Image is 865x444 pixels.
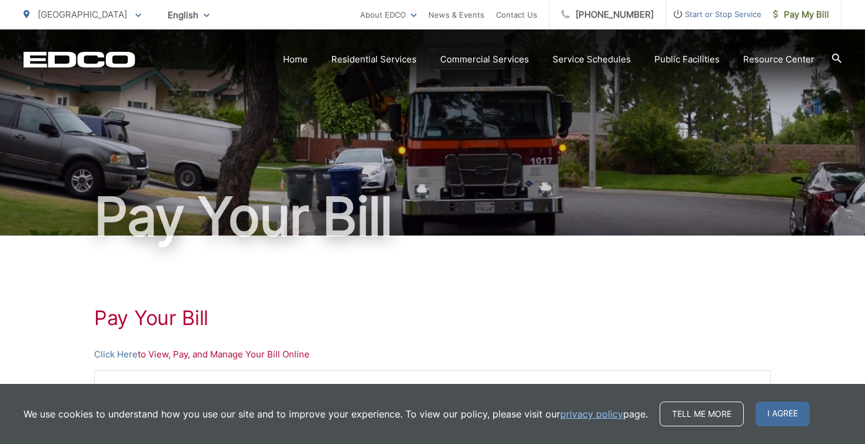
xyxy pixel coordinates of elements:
a: Contact Us [496,8,537,22]
a: Public Facilities [654,52,720,67]
span: [GEOGRAPHIC_DATA] [38,9,127,20]
a: privacy policy [560,407,623,421]
span: Pay My Bill [773,8,829,22]
p: We use cookies to understand how you use our site and to improve your experience. To view our pol... [24,407,648,421]
a: Click Here [94,347,138,362]
a: Resource Center [743,52,814,67]
span: I agree [756,402,810,426]
a: Service Schedules [553,52,631,67]
a: News & Events [428,8,484,22]
a: Residential Services [331,52,417,67]
a: Home [283,52,308,67]
a: Tell me more [660,402,744,426]
a: Commercial Services [440,52,529,67]
h1: Pay Your Bill [24,187,841,246]
h1: Pay Your Bill [94,306,771,330]
li: Make a One-time Payment or Schedule a One-time Payment [118,383,758,397]
a: About EDCO [360,8,417,22]
p: to View, Pay, and Manage Your Bill Online [94,347,771,362]
span: English [159,5,218,25]
a: EDCD logo. Return to the homepage. [24,51,135,68]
